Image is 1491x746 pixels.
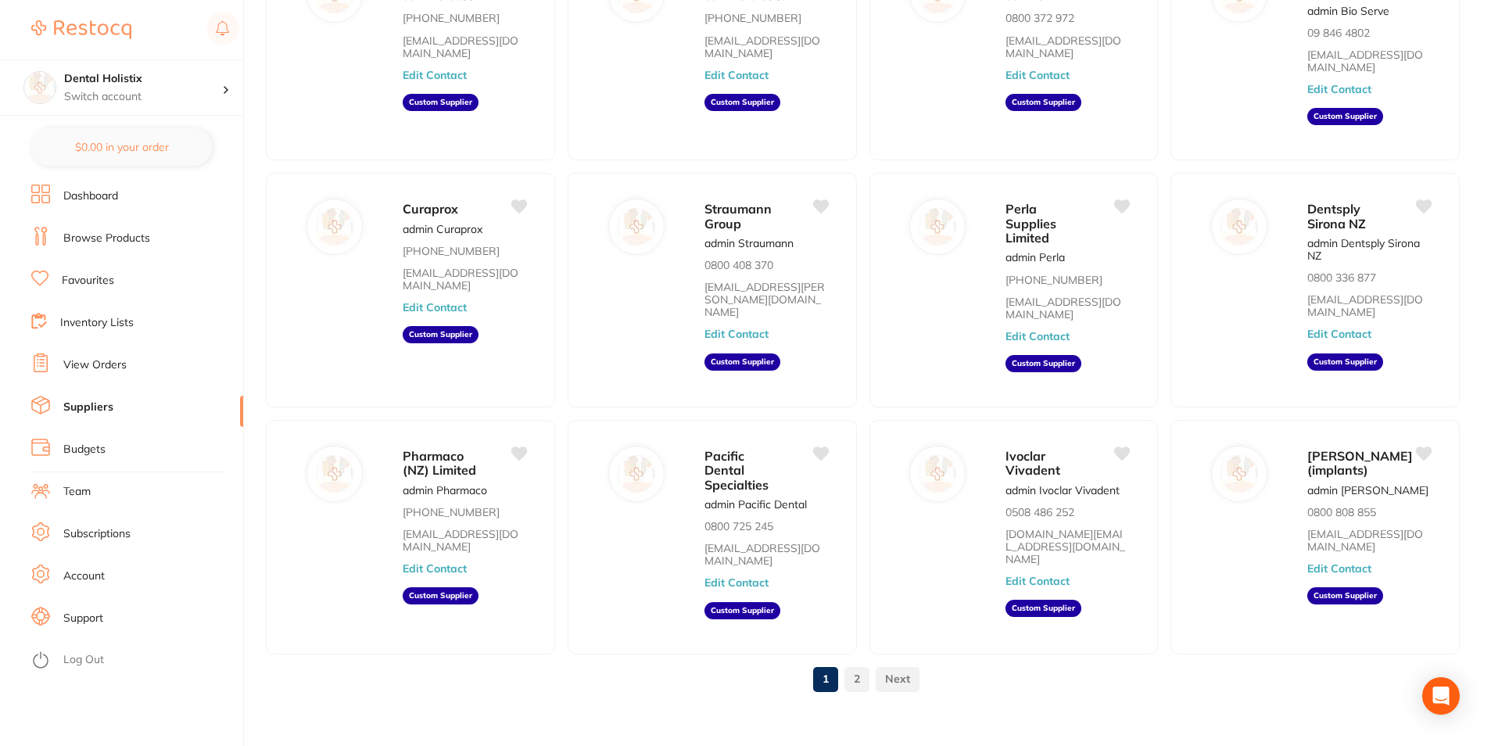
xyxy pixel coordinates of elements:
[704,34,828,59] a: [EMAIL_ADDRESS][DOMAIN_NAME]
[1422,677,1460,715] div: Open Intercom Messenger
[1307,353,1383,371] aside: Custom Supplier
[1005,12,1074,24] p: 0800 372 972
[704,498,807,511] p: admin Pacific Dental
[403,562,467,575] button: Edit Contact
[704,353,780,371] aside: Custom Supplier
[1307,587,1383,604] aside: Custom Supplier
[403,12,500,24] p: [PHONE_NUMBER]
[1005,448,1060,478] span: Ivoclar Vivadent
[403,69,467,81] button: Edit Contact
[1307,328,1371,340] button: Edit Contact
[403,587,478,604] aside: Custom Supplier
[63,231,150,246] a: Browse Products
[403,267,526,292] a: [EMAIL_ADDRESS][DOMAIN_NAME]
[1307,237,1431,262] p: admin Dentsply Sirona NZ
[403,484,487,497] p: admin Pharmaco
[1005,251,1065,264] p: admin Perla
[403,326,478,343] aside: Custom Supplier
[403,201,458,217] span: Curaprox
[704,94,780,111] aside: Custom Supplier
[704,281,828,318] a: [EMAIL_ADDRESS][PERSON_NAME][DOMAIN_NAME]
[1307,293,1431,318] a: [EMAIL_ADDRESS][DOMAIN_NAME]
[1005,274,1102,286] p: [PHONE_NUMBER]
[403,506,500,518] p: [PHONE_NUMBER]
[704,201,772,231] span: Straumann Group
[1307,5,1389,17] p: admin Bio Serve
[31,20,131,39] img: Restocq Logo
[63,526,131,542] a: Subscriptions
[1005,296,1129,321] a: [EMAIL_ADDRESS][DOMAIN_NAME]
[704,448,769,493] span: Pacific Dental Specialties
[63,442,106,457] a: Budgets
[64,71,222,87] h4: Dental Holistix
[403,223,482,235] p: admin Curaprox
[403,528,526,553] a: [EMAIL_ADDRESS][DOMAIN_NAME]
[704,576,769,589] button: Edit Contact
[63,652,104,668] a: Log Out
[704,542,828,567] a: [EMAIL_ADDRESS][DOMAIN_NAME]
[1005,34,1129,59] a: [EMAIL_ADDRESS][DOMAIN_NAME]
[704,602,780,619] aside: Custom Supplier
[64,89,222,105] p: Switch account
[63,400,113,415] a: Suppliers
[704,328,769,340] button: Edit Contact
[1005,600,1081,617] aside: Custom Supplier
[1307,506,1376,518] p: 0800 808 855
[1005,506,1074,518] p: 0508 486 252
[1307,562,1371,575] button: Edit Contact
[1220,208,1258,246] img: Dentsply Sirona NZ
[704,520,773,533] p: 0800 725 245
[403,245,500,257] p: [PHONE_NUMBER]
[63,484,91,500] a: Team
[403,301,467,314] button: Edit Contact
[1307,48,1431,74] a: [EMAIL_ADDRESS][DOMAIN_NAME]
[704,259,773,271] p: 0800 408 370
[1005,575,1070,587] button: Edit Contact
[62,273,114,289] a: Favourites
[919,208,957,246] img: Perla Supplies Limited
[1005,94,1081,111] aside: Custom Supplier
[316,455,353,493] img: Pharmaco (NZ) Limited
[24,72,56,103] img: Dental Holistix
[618,208,655,246] img: Straumann Group
[60,315,134,331] a: Inventory Lists
[403,448,476,478] span: Pharmaco (NZ) Limited
[1005,201,1056,246] span: Perla Supplies Limited
[1307,27,1370,39] p: 09 846 4802
[1005,330,1070,343] button: Edit Contact
[813,663,838,694] a: 1
[844,663,869,694] a: 2
[919,455,957,493] img: Ivoclar Vivadent
[704,12,801,24] p: [PHONE_NUMBER]
[1307,484,1428,497] p: admin [PERSON_NAME]
[31,12,131,48] a: Restocq Logo
[63,188,118,204] a: Dashboard
[1005,484,1120,497] p: admin Ivoclar Vivadent
[403,34,526,59] a: [EMAIL_ADDRESS][DOMAIN_NAME]
[1307,83,1371,95] button: Edit Contact
[31,648,238,673] button: Log Out
[1005,528,1129,565] a: [DOMAIN_NAME][EMAIL_ADDRESS][DOMAIN_NAME]
[1307,201,1366,231] span: Dentsply Sirona NZ
[31,128,212,166] button: $0.00 in your order
[1307,271,1376,284] p: 0800 336 877
[704,69,769,81] button: Edit Contact
[63,568,105,584] a: Account
[63,357,127,373] a: View Orders
[704,237,794,249] p: admin Straumann
[1005,355,1081,372] aside: Custom Supplier
[1307,108,1383,125] aside: Custom Supplier
[403,94,478,111] aside: Custom Supplier
[1005,69,1070,81] button: Edit Contact
[1220,455,1258,493] img: Henry Schein Halas (implants)
[63,611,103,626] a: Support
[618,455,655,493] img: Pacific Dental Specialties
[316,208,353,246] img: Curaprox
[1307,528,1431,553] a: [EMAIL_ADDRESS][DOMAIN_NAME]
[1307,448,1413,478] span: [PERSON_NAME] (implants)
